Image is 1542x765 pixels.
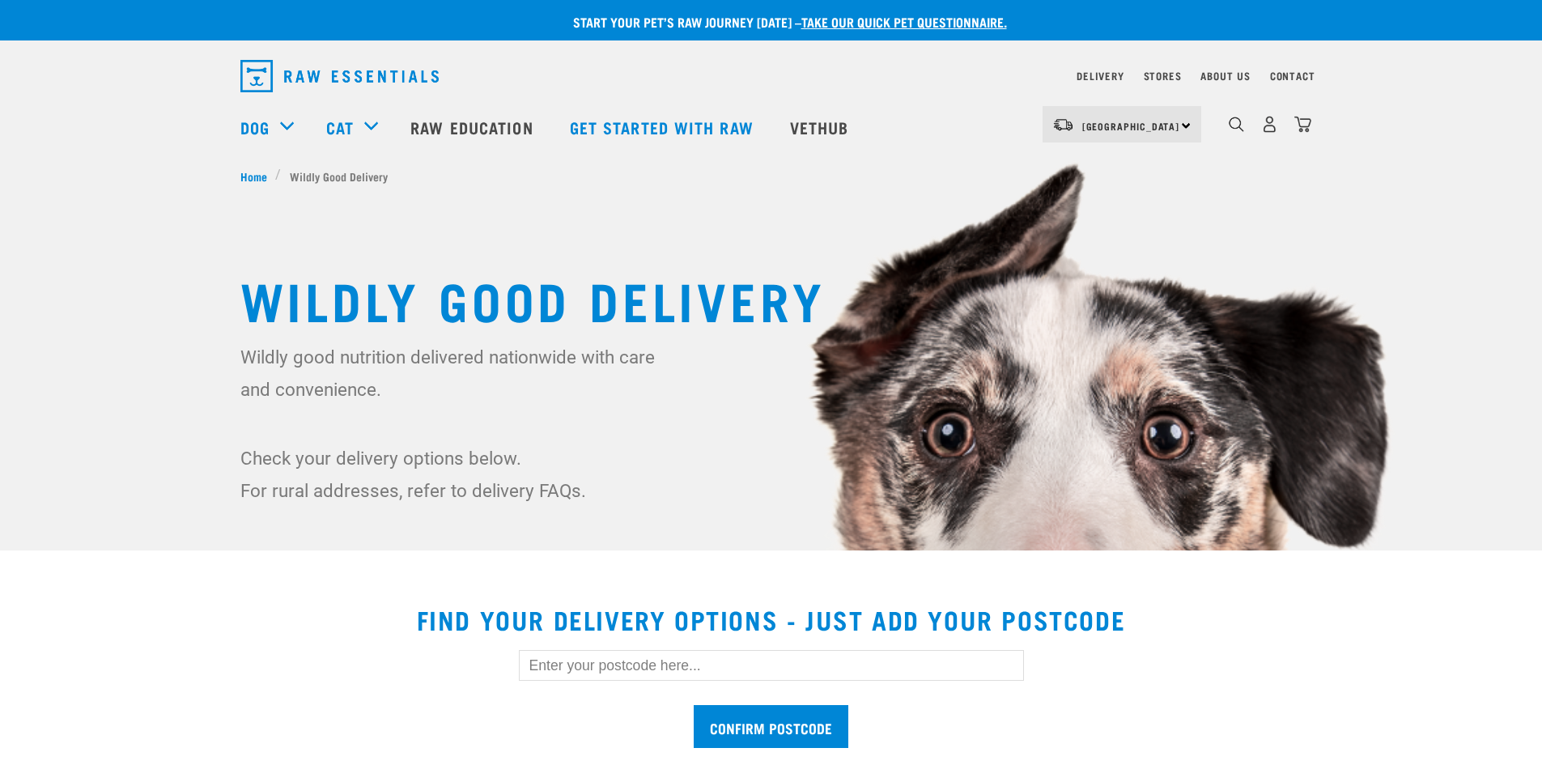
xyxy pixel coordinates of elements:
[1294,116,1311,133] img: home-icon@2x.png
[1082,123,1180,129] span: [GEOGRAPHIC_DATA]
[240,270,1302,328] h1: Wildly Good Delivery
[519,650,1024,681] input: Enter your postcode here...
[326,115,354,139] a: Cat
[1229,117,1244,132] img: home-icon-1@2x.png
[801,18,1007,25] a: take our quick pet questionnaire.
[240,168,1302,185] nav: breadcrumbs
[394,95,553,159] a: Raw Education
[240,60,439,92] img: Raw Essentials Logo
[1052,117,1074,132] img: van-moving.png
[1261,116,1278,133] img: user.png
[1200,73,1250,79] a: About Us
[694,705,848,748] input: Confirm postcode
[240,168,276,185] a: Home
[1144,73,1182,79] a: Stores
[240,442,665,507] p: Check your delivery options below. For rural addresses, refer to delivery FAQs.
[19,605,1523,634] h2: Find your delivery options - just add your postcode
[774,95,869,159] a: Vethub
[227,53,1315,99] nav: dropdown navigation
[240,168,267,185] span: Home
[1077,73,1124,79] a: Delivery
[1270,73,1315,79] a: Contact
[240,115,270,139] a: Dog
[240,341,665,406] p: Wildly good nutrition delivered nationwide with care and convenience.
[554,95,774,159] a: Get started with Raw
